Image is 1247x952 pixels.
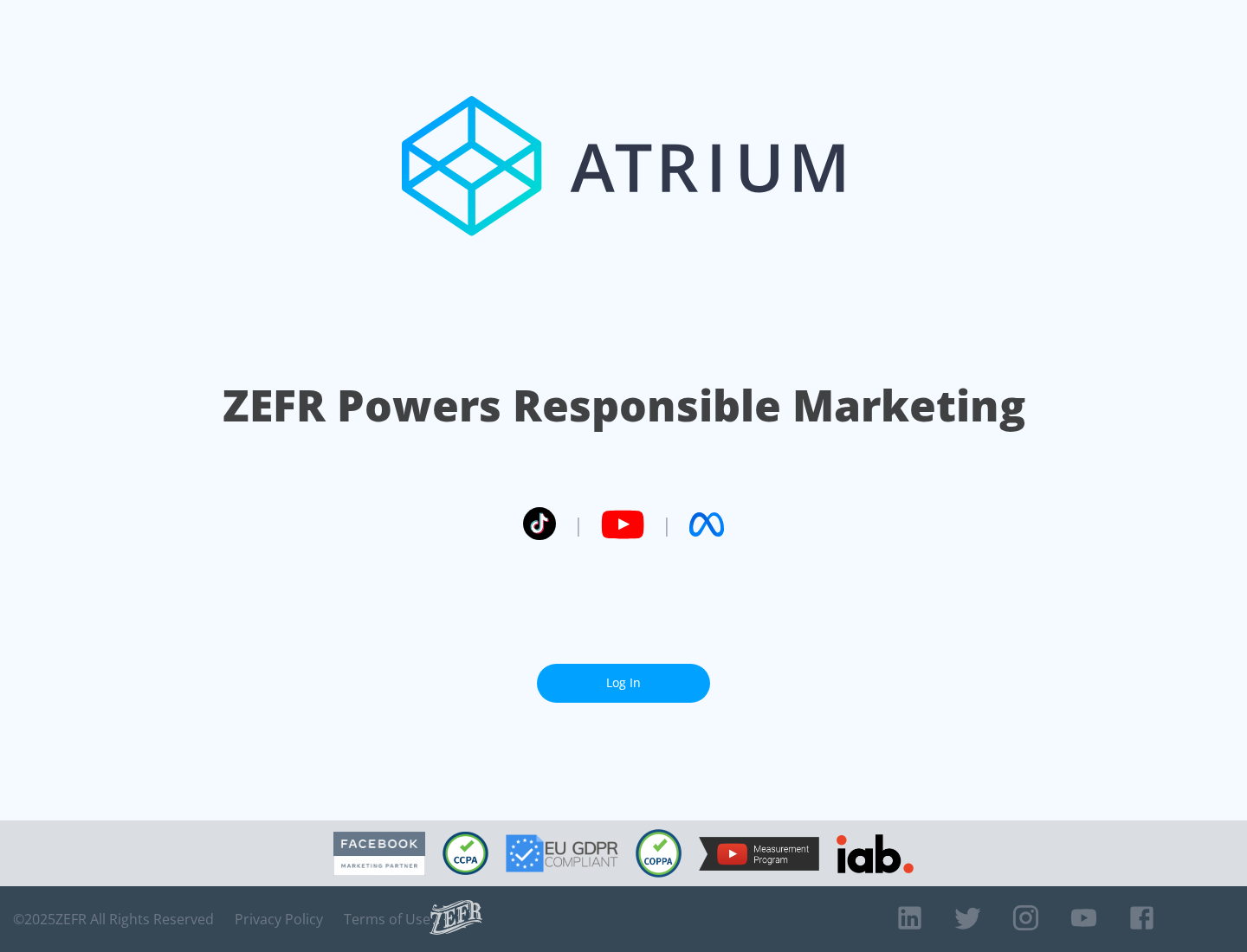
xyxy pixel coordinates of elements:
img: IAB [837,834,914,873]
a: Privacy Policy [235,910,323,928]
img: CCPA Compliant [443,832,488,875]
span: © 2025 ZEFR All Rights Reserved [13,910,214,928]
span: | [662,511,672,537]
span: | [573,511,584,537]
img: COPPA Compliant [636,829,682,878]
a: Terms of Use [344,910,430,928]
a: Log In [537,664,710,703]
img: Facebook Marketing Partner [333,832,425,876]
h1: ZEFR Powers Responsible Marketing [223,376,1025,435]
img: YouTube Measurement Program [699,837,819,871]
img: GDPR Compliant [506,834,618,872]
